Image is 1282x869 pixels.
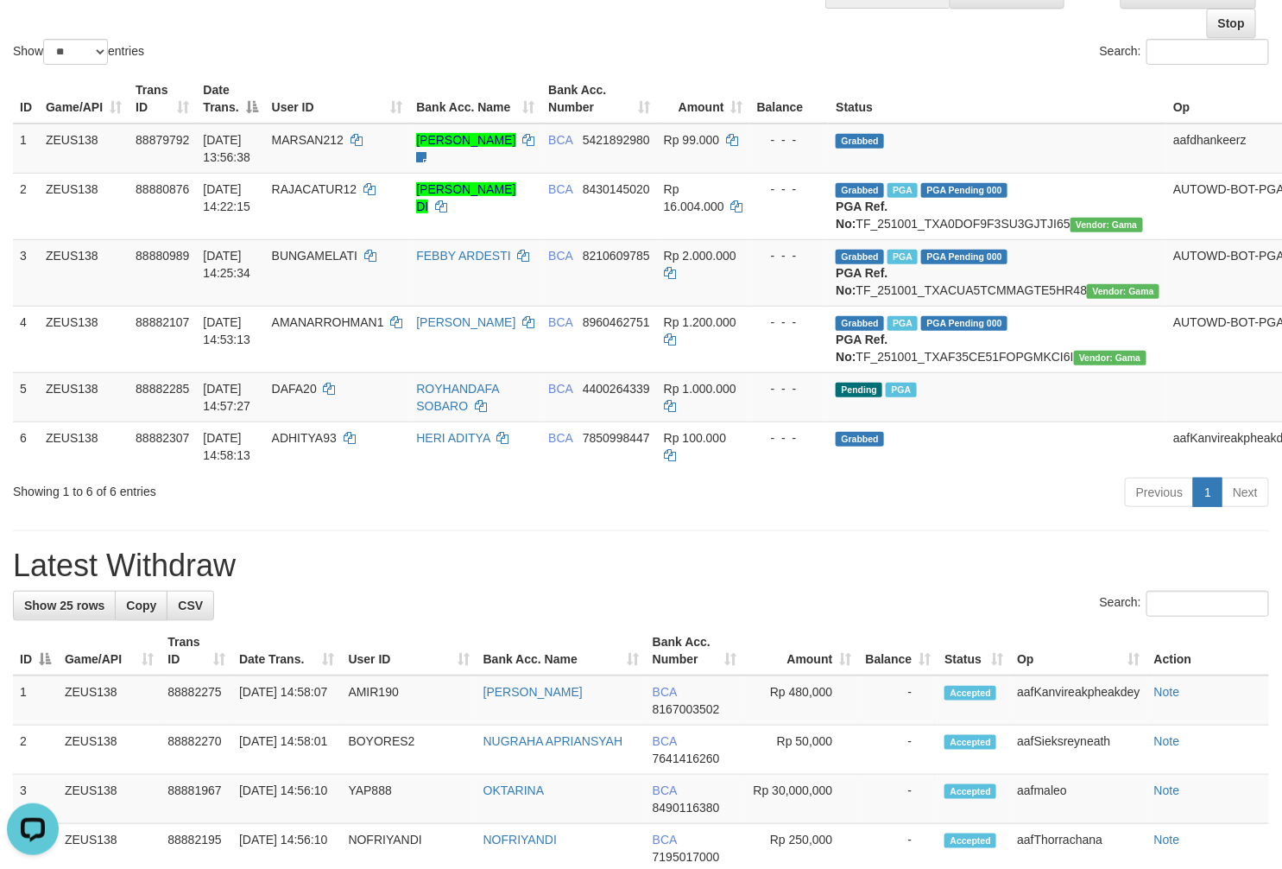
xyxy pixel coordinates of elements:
span: Grabbed [836,134,884,149]
span: Grabbed [836,432,884,447]
span: [DATE] 13:56:38 [203,133,250,164]
td: ZEUS138 [58,775,161,824]
td: 6 [13,422,39,471]
td: 2 [13,173,39,239]
span: [DATE] 14:22:15 [203,182,250,213]
span: Grabbed [836,250,884,264]
td: 4 [13,306,39,372]
th: Trans ID: activate to sort column ascending [129,74,196,124]
span: Vendor URL: https://trx31.1velocity.biz [1074,351,1146,365]
span: Copy 8167003502 to clipboard [653,702,720,716]
input: Search: [1146,591,1269,617]
span: Rp 100.000 [664,431,726,445]
th: Bank Acc. Name: activate to sort column ascending [409,74,541,124]
td: aafmaleo [1010,775,1146,824]
span: MARSAN212 [272,133,344,147]
span: BCA [548,249,572,263]
b: PGA Ref. No: [836,333,887,364]
a: Next [1222,478,1269,507]
div: - - - [757,181,823,198]
th: Trans ID: activate to sort column ascending [161,626,232,676]
span: ADHITYA93 [272,431,337,445]
td: ZEUS138 [39,306,129,372]
td: - [859,676,938,726]
span: Copy [126,599,156,612]
span: BCA [653,833,677,847]
td: 2 [13,726,58,775]
th: Op: activate to sort column ascending [1010,626,1146,676]
th: Amount: activate to sort column ascending [744,626,859,676]
th: Game/API: activate to sort column ascending [58,626,161,676]
th: Status: activate to sort column ascending [938,626,1010,676]
th: Status [829,74,1166,124]
td: 88882275 [161,676,232,726]
td: 1 [13,676,58,726]
th: ID [13,74,39,124]
span: Copy 8490116380 to clipboard [653,801,720,815]
th: Action [1147,626,1269,676]
b: PGA Ref. No: [836,200,887,231]
span: Grabbed [836,183,884,198]
span: Rp 99.000 [664,133,720,147]
span: Rp 1.200.000 [664,315,736,329]
span: Pending [836,383,882,397]
span: Copy 4400264339 to clipboard [583,382,650,396]
h1: Latest Withdraw [13,549,1269,583]
a: [PERSON_NAME] [416,315,515,329]
a: Show 25 rows [13,591,116,620]
span: PGA Pending [921,316,1007,331]
td: TF_251001_TXA0DOF9F3SU3GJTJI65 [829,173,1166,239]
a: Note [1154,783,1180,797]
td: [DATE] 14:58:07 [232,676,342,726]
a: [PERSON_NAME] DI [416,182,515,213]
span: 88882285 [136,382,189,396]
input: Search: [1146,39,1269,65]
a: NUGRAHA APRIANSYAH [483,734,623,748]
span: Show 25 rows [24,599,104,612]
td: 88881967 [161,775,232,824]
span: Copy 8210609785 to clipboard [583,249,650,263]
a: HERI ADITYA [416,431,489,445]
label: Search: [1100,39,1269,65]
span: Copy 7850998447 to clipboard [583,431,650,445]
span: [DATE] 14:58:13 [203,431,250,462]
span: PGA Pending [921,183,1007,198]
div: - - - [757,380,823,397]
b: PGA Ref. No: [836,266,887,297]
span: Accepted [944,686,996,701]
th: Balance: activate to sort column ascending [859,626,938,676]
th: User ID: activate to sort column ascending [342,626,477,676]
td: aafKanvireakpheakdey [1010,676,1146,726]
span: 88882307 [136,431,189,445]
span: Marked by aafnoeunsreypich [887,250,918,264]
span: PGA Pending [921,250,1007,264]
select: Showentries [43,39,108,65]
td: TF_251001_TXACUA5TCMMAGTE5HR48 [829,239,1166,306]
span: CSV [178,599,203,612]
span: 88879792 [136,133,189,147]
td: 88882270 [161,726,232,775]
td: 1 [13,124,39,174]
a: 1 [1193,478,1222,507]
button: Open LiveChat chat widget [7,7,59,59]
span: BCA [653,783,677,797]
a: OKTARINA [483,783,545,797]
span: 88882107 [136,315,189,329]
span: RAJACATUR12 [272,182,357,196]
td: AMIR190 [342,676,477,726]
div: Showing 1 to 6 of 6 entries [13,476,521,500]
span: 88880876 [136,182,189,196]
td: ZEUS138 [39,372,129,422]
th: Amount: activate to sort column ascending [657,74,750,124]
td: ZEUS138 [39,124,129,174]
span: Marked by aafnoeunsreypich [887,316,918,331]
span: Accepted [944,784,996,799]
div: - - - [757,429,823,447]
th: Balance [750,74,830,124]
span: 88880989 [136,249,189,263]
span: AMANARROHMAN1 [272,315,384,329]
th: Bank Acc. Number: activate to sort column ascending [646,626,744,676]
span: Vendor URL: https://trx31.1velocity.biz [1070,218,1143,232]
span: Accepted [944,735,996,750]
span: BCA [548,431,572,445]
